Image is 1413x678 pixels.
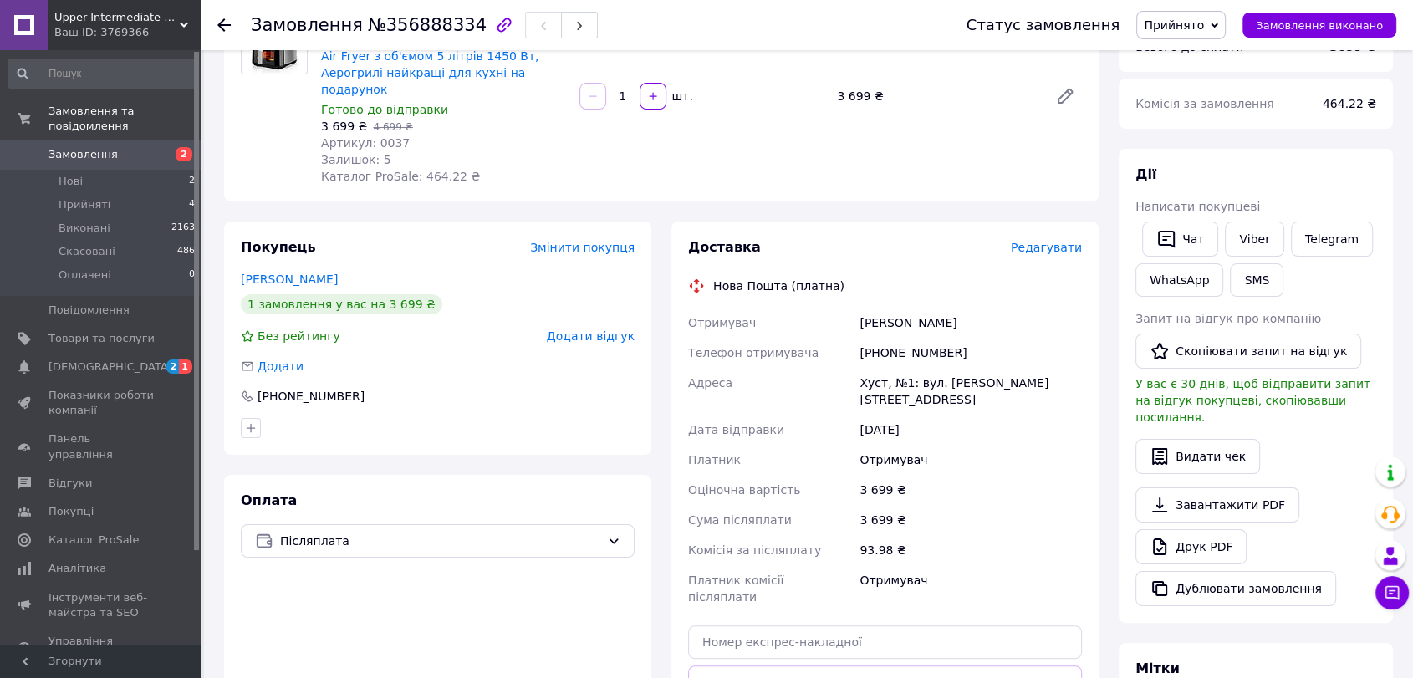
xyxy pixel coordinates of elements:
a: WhatsApp [1135,263,1223,297]
button: Скопіювати запит на відгук [1135,334,1361,369]
button: Чат [1142,222,1218,257]
div: 93.98 ₴ [856,535,1085,565]
div: шт. [668,88,695,105]
span: Покупець [241,239,316,255]
span: Післяплата [280,532,600,550]
input: Пошук [8,59,196,89]
span: Змінити покупця [530,241,635,254]
span: Без рейтингу [258,329,340,343]
span: Upper-Intermediate Store [54,10,180,25]
button: SMS [1230,263,1283,297]
span: Дата відправки [688,423,784,436]
span: Платник комісії післяплати [688,573,783,604]
span: 2 [166,359,180,374]
a: Завантажити PDF [1135,487,1299,523]
div: Хуст, №1: вул. [PERSON_NAME][STREET_ADDRESS] [856,368,1085,415]
span: Відгуки [48,476,92,491]
span: Прийняті [59,197,110,212]
div: [DATE] [856,415,1085,445]
span: У вас є 30 днів, щоб відправити запит на відгук покупцеві, скопіювавши посилання. [1135,377,1370,424]
span: Оціночна вартість [688,483,800,497]
span: Виконані [59,221,110,236]
span: Доставка [688,239,761,255]
button: Чат з покупцем [1375,576,1409,609]
a: Viber [1225,222,1283,257]
span: Дії [1135,166,1156,182]
span: Замовлення та повідомлення [48,104,201,134]
span: 2 [176,147,192,161]
div: [PHONE_NUMBER] [856,338,1085,368]
span: Мітки [1135,660,1180,676]
a: Telegram [1291,222,1373,257]
span: 3 699 ₴ [321,120,367,133]
span: Сума післяплати [688,513,792,527]
span: Панель управління [48,431,155,461]
span: 464.22 ₴ [1323,97,1376,110]
span: Замовлення [48,147,118,162]
span: Прийнято [1144,18,1204,32]
div: Ваш ID: 3769366 [54,25,201,40]
span: Показники роботи компанії [48,388,155,418]
span: Аналітика [48,561,106,576]
span: Додати [258,359,304,373]
span: Замовлення [251,15,363,35]
span: Оплата [241,492,297,508]
div: Повернутися назад [217,17,231,33]
b: 3699 ₴ [1329,40,1376,54]
button: Дублювати замовлення [1135,571,1336,606]
span: Запит на відгук про компанію [1135,312,1321,325]
div: 1 замовлення у вас на 3 699 ₴ [241,294,442,314]
button: Видати чек [1135,439,1260,474]
span: Каталог ProSale: 464.22 ₴ [321,170,480,183]
input: Номер експрес-накладної [688,625,1082,659]
span: Каталог ProSale [48,533,139,548]
span: Замовлення виконано [1256,19,1383,32]
span: Оплачені [59,268,111,283]
div: Отримувач [856,445,1085,475]
div: 3 699 ₴ [830,84,1042,108]
span: Артикул: 0037 [321,136,410,150]
span: 4 699 ₴ [373,121,412,133]
span: Залишок: 5 [321,153,391,166]
div: 3 699 ₴ [856,475,1085,505]
a: Друк PDF [1135,529,1247,564]
span: Отримувач [688,316,756,329]
span: Написати покупцеві [1135,200,1260,213]
span: Готово до відправки [321,103,448,116]
span: [DEMOGRAPHIC_DATA] [48,359,172,375]
div: [PERSON_NAME] [856,308,1085,338]
a: [PERSON_NAME] [241,273,338,286]
span: Всього до сплати [1135,40,1243,54]
span: 2 [189,174,195,189]
span: Адреса [688,376,732,390]
span: Інструменти веб-майстра та SEO [48,590,155,620]
span: 2163 [171,221,195,236]
span: Нові [59,174,83,189]
span: Повідомлення [48,303,130,318]
span: Додати відгук [547,329,635,343]
span: Скасовані [59,244,115,259]
span: Управління сайтом [48,634,155,664]
span: 1 [179,359,192,374]
span: 4 [189,197,195,212]
span: 0 [189,268,195,283]
span: Комісія за післяплату [688,543,821,557]
span: Товари та послуги [48,331,155,346]
div: Статус замовлення [967,17,1120,33]
span: 486 [177,244,195,259]
span: Телефон отримувача [688,346,819,359]
div: Отримувач [856,565,1085,612]
button: Замовлення виконано [1242,13,1396,38]
span: Редагувати [1011,241,1082,254]
a: Аерогриль для дому [PERSON_NAME] Air Fryer з об'ємом 5 літрів 1450 Вт, Аерогрилі найкращі для кух... [321,33,548,96]
span: Комісія за замовлення [1135,97,1274,110]
span: Платник [688,453,741,466]
span: №356888334 [368,15,487,35]
div: [PHONE_NUMBER] [256,388,366,405]
span: Покупці [48,504,94,519]
a: Редагувати [1048,79,1082,113]
div: 3 699 ₴ [856,505,1085,535]
div: Нова Пошта (платна) [709,278,849,294]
